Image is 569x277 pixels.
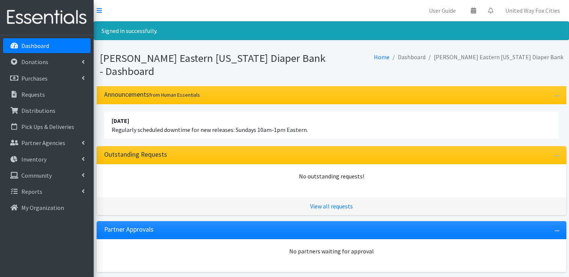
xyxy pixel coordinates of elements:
p: Pick Ups & Deliveries [21,123,74,130]
p: Donations [21,58,48,66]
p: Inventory [21,156,46,163]
a: Community [3,168,91,183]
a: User Guide [423,3,462,18]
img: HumanEssentials [3,5,91,30]
a: Requests [3,87,91,102]
strong: [DATE] [112,117,129,124]
div: No outstanding requests! [104,172,559,181]
h3: Outstanding Requests [104,151,167,159]
a: My Organization [3,200,91,215]
a: Donations [3,54,91,69]
a: Home [374,53,390,61]
li: [PERSON_NAME] Eastern [US_STATE] Diaper Bank [426,52,563,63]
a: United Way Fox Cities [499,3,566,18]
small: from Human Essentials [149,91,200,98]
p: Dashboard [21,42,49,49]
p: Community [21,172,52,179]
h1: [PERSON_NAME] Eastern [US_STATE] Diaper Bank - Dashboard [100,52,329,78]
p: My Organization [21,204,64,211]
p: Distributions [21,107,55,114]
h3: Partner Approvals [104,226,154,234]
p: Requests [21,91,45,98]
li: Dashboard [390,52,426,63]
a: Pick Ups & Deliveries [3,119,91,134]
a: Dashboard [3,38,91,53]
h3: Announcements [104,91,200,99]
p: Purchases [21,75,48,82]
li: Regularly scheduled downtime for new releases: Sundays 10am-1pm Eastern. [104,112,559,139]
a: View all requests [310,202,353,210]
div: No partners waiting for approval [104,247,559,256]
a: Purchases [3,71,91,86]
p: Reports [21,188,42,195]
p: Partner Agencies [21,139,65,147]
a: Distributions [3,103,91,118]
div: Signed in successfully. [94,21,569,40]
a: Inventory [3,152,91,167]
a: Partner Agencies [3,135,91,150]
a: Reports [3,184,91,199]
